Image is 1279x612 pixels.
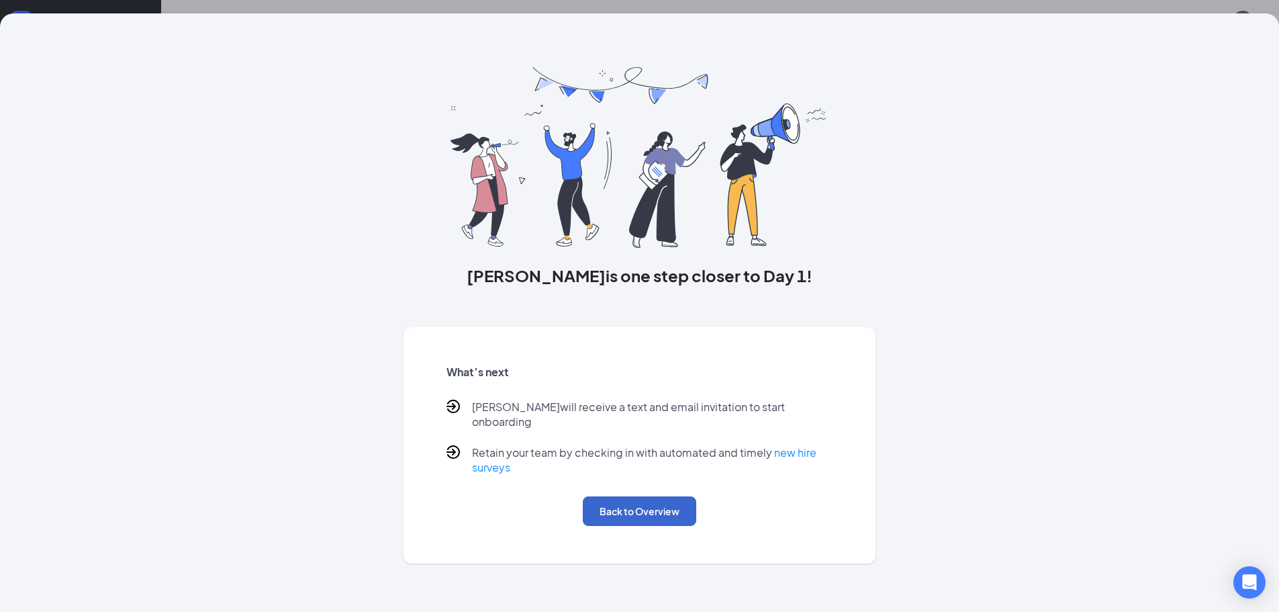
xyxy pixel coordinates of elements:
[451,67,828,248] img: you are all set
[472,445,816,474] a: new hire surveys
[446,365,833,380] h5: What’s next
[472,400,833,429] p: [PERSON_NAME] will receive a text and email invitation to start onboarding
[404,264,876,287] h3: [PERSON_NAME] is one step closer to Day 1!
[472,445,833,475] p: Retain your team by checking in with automated and timely
[583,496,696,526] button: Back to Overview
[1233,566,1266,599] div: Open Intercom Messenger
